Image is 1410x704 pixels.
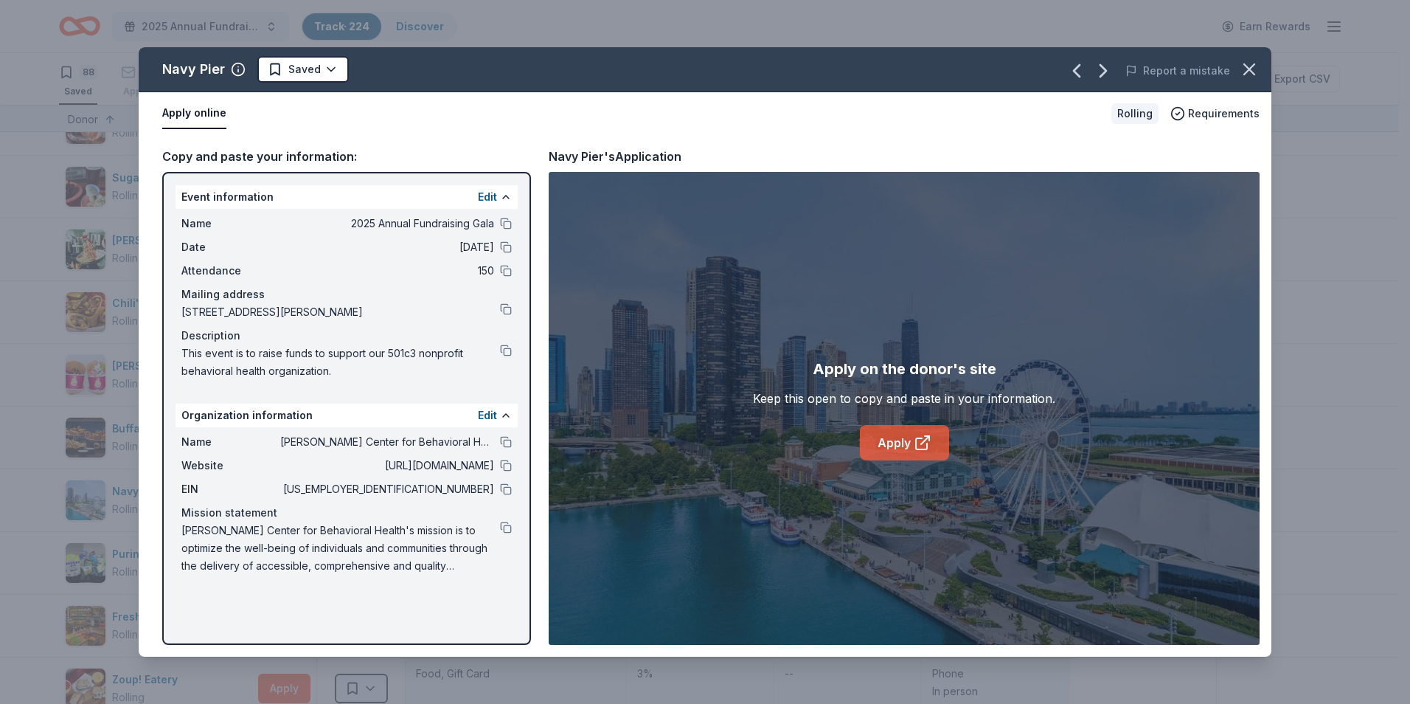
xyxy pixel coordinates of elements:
[162,147,531,166] div: Copy and paste your information:
[162,98,226,129] button: Apply online
[181,215,280,232] span: Name
[181,262,280,280] span: Attendance
[813,357,996,381] div: Apply on the donor's site
[478,188,497,206] button: Edit
[280,238,494,256] span: [DATE]
[280,480,494,498] span: [US_EMPLOYER_IDENTIFICATION_NUMBER]
[257,56,349,83] button: Saved
[181,457,280,474] span: Website
[181,238,280,256] span: Date
[1170,105,1260,122] button: Requirements
[753,390,1055,407] div: Keep this open to copy and paste in your information.
[280,262,494,280] span: 150
[280,457,494,474] span: [URL][DOMAIN_NAME]
[176,185,518,209] div: Event information
[549,147,681,166] div: Navy Pier's Application
[181,480,280,498] span: EIN
[1125,62,1230,80] button: Report a mistake
[1111,103,1159,124] div: Rolling
[176,404,518,427] div: Organization information
[181,433,280,451] span: Name
[181,303,500,321] span: [STREET_ADDRESS][PERSON_NAME]
[181,327,512,345] div: Description
[1188,105,1260,122] span: Requirements
[280,433,494,451] span: [PERSON_NAME] Center for Behavioral Health
[181,522,500,575] span: [PERSON_NAME] Center for Behavioral Health's mission is to optimize the well-being of individuals...
[162,58,225,81] div: Navy Pier
[478,407,497,424] button: Edit
[280,215,494,232] span: 2025 Annual Fundraising Gala
[181,345,500,380] span: This event is to raise funds to support our 501c3 nonprofit behavioral health organization.
[181,504,512,522] div: Mission statement
[860,425,949,460] a: Apply
[288,61,321,78] span: Saved
[181,286,512,303] div: Mailing address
